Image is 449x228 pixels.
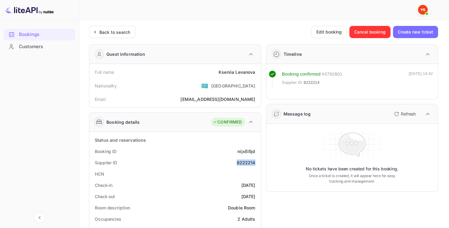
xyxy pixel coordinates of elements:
div: Bookings [4,29,75,41]
p: Refresh [401,111,416,117]
div: Customers [19,43,72,50]
a: Bookings [4,29,75,40]
button: Refresh [390,109,418,119]
div: Status and reservations [95,137,146,143]
div: Supplier ID [95,159,117,166]
div: Room description [95,205,130,211]
div: 2 Adults [237,216,255,222]
span: Supplier ID: [282,80,303,86]
div: Full name [95,69,114,75]
p: Once a ticket is created, it will appear here for easy tracking and management. [306,173,398,184]
div: Booking details [106,119,140,125]
button: Cancel booking [349,26,390,38]
div: Nationality [95,83,117,89]
span: 8222214 [304,80,319,86]
div: HCN [95,171,104,177]
div: Booking confirmed [282,71,321,78]
img: LiteAPI logo [5,5,54,15]
div: 8222214 [237,159,255,166]
div: Customers [4,41,75,53]
p: No tickets have been created for this booking. [306,166,398,172]
div: Guest information [106,51,145,57]
div: Back to search [99,29,130,35]
div: Kseniia Levanova [219,69,255,75]
div: Booking ID [95,148,116,155]
button: Collapse navigation [34,212,45,223]
div: [EMAIL_ADDRESS][DOMAIN_NAME] [180,96,255,102]
img: Yandex Support [418,5,428,15]
div: Email [95,96,105,102]
div: [DATE] [241,182,255,188]
div: [GEOGRAPHIC_DATA] [211,83,255,89]
div: # 3792801 [322,71,342,78]
div: Check out [95,193,115,200]
div: [DATE] 14:42 [409,71,433,88]
div: CONFIRMED [213,119,242,125]
div: Bookings [19,31,72,38]
button: Create new ticket [393,26,438,38]
div: Double Room [228,205,255,211]
div: Check-in [95,182,112,188]
div: Occupancies [95,216,121,222]
div: [DATE] [241,193,255,200]
div: Message log [283,111,311,117]
a: Customers [4,41,75,52]
div: nijxEi5jd [237,148,255,155]
span: United States [201,80,208,91]
div: Timeline [283,51,302,57]
button: Edit booking [311,26,347,38]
